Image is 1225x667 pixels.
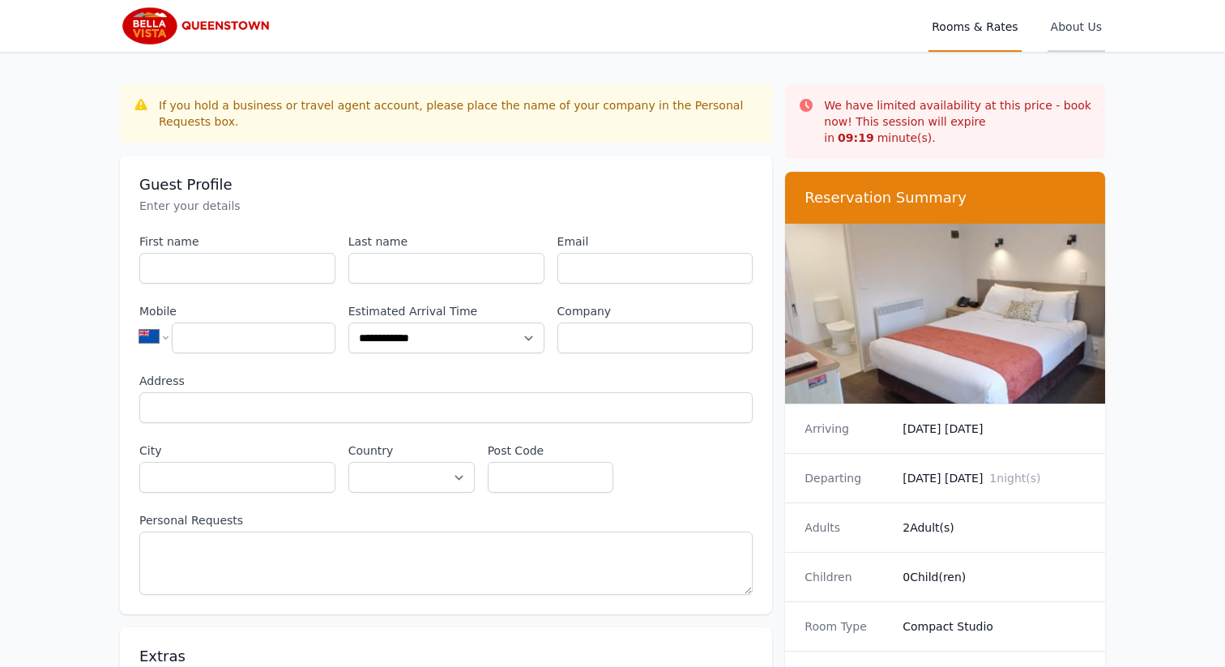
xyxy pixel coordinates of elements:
[120,6,275,45] img: Bella Vista Queenstown
[805,470,890,486] dt: Departing
[903,519,1086,536] dd: 2 Adult(s)
[348,233,544,250] label: Last name
[348,303,544,319] label: Estimated Arrival Time
[139,303,335,319] label: Mobile
[989,472,1040,485] span: 1 night(s)
[159,97,759,130] div: If you hold a business or travel agent account, please place the name of your company in the Pers...
[838,131,874,144] strong: 09 : 19
[348,443,475,459] label: Country
[903,569,1086,585] dd: 0 Child(ren)
[139,233,335,250] label: First name
[139,175,753,195] h3: Guest Profile
[903,421,1086,437] dd: [DATE] [DATE]
[805,421,890,437] dt: Arriving
[139,512,753,528] label: Personal Requests
[903,470,1086,486] dd: [DATE] [DATE]
[488,443,614,459] label: Post Code
[139,373,753,389] label: Address
[805,569,890,585] dt: Children
[805,188,1086,207] h3: Reservation Summary
[903,618,1086,635] dd: Compact Studio
[557,303,753,319] label: Company
[805,519,890,536] dt: Adults
[824,97,1092,146] p: We have limited availability at this price - book now! This session will expire in minute(s).
[139,198,753,214] p: Enter your details
[785,224,1105,404] img: Compact Studio
[139,443,335,459] label: City
[139,647,753,666] h3: Extras
[557,233,753,250] label: Email
[805,618,890,635] dt: Room Type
